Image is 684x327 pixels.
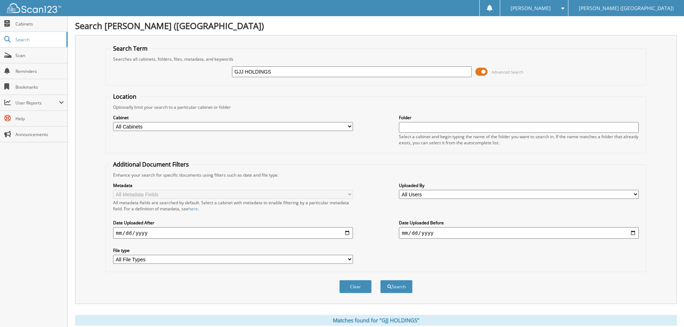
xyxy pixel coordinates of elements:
span: Help [15,116,64,122]
button: Search [380,280,413,293]
label: Date Uploaded Before [399,220,639,226]
legend: Search Term [110,45,151,52]
a: here [189,206,198,212]
button: Clear [339,280,372,293]
div: All metadata fields are searched by default. Select a cabinet with metadata to enable filtering b... [113,200,353,212]
div: Matches found for "GJJ HOLDINGS" [75,315,677,326]
span: Reminders [15,68,64,74]
h1: Search [PERSON_NAME] ([GEOGRAPHIC_DATA]) [75,20,677,32]
div: Searches all cabinets, folders, files, metadata, and keywords [110,56,642,62]
legend: Additional Document Filters [110,160,192,168]
span: Advanced Search [492,69,524,75]
label: Cabinet [113,115,353,121]
label: Metadata [113,182,353,188]
div: Select a cabinet and begin typing the name of the folder you want to search in. If the name match... [399,134,639,146]
div: Enhance your search for specific documents using filters such as date and file type. [110,172,642,178]
label: Uploaded By [399,182,639,188]
label: Date Uploaded After [113,220,353,226]
span: Bookmarks [15,84,64,90]
label: File type [113,247,353,253]
span: Announcements [15,131,64,137]
span: Search [15,37,63,43]
input: start [113,227,353,239]
input: end [399,227,639,239]
span: User Reports [15,100,59,106]
legend: Location [110,93,140,101]
img: scan123-logo-white.svg [7,3,61,13]
label: Folder [399,115,639,121]
span: [PERSON_NAME] [511,6,551,10]
div: Optionally limit your search to a particular cabinet or folder [110,104,642,110]
span: Scan [15,52,64,59]
span: Cabinets [15,21,64,27]
span: [PERSON_NAME] ([GEOGRAPHIC_DATA]) [579,6,674,10]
